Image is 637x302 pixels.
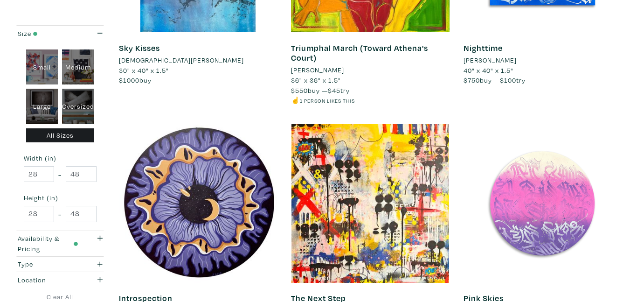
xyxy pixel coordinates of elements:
[15,26,105,41] button: Size
[291,65,344,75] li: [PERSON_NAME]
[291,86,350,95] span: buy — try
[58,208,62,220] span: -
[119,76,139,84] span: $1000
[26,49,58,85] div: Small
[119,55,244,65] li: [DEMOGRAPHIC_DATA][PERSON_NAME]
[464,55,622,65] a: [PERSON_NAME]
[15,257,105,272] button: Type
[24,155,97,162] small: Width (in)
[291,86,308,95] span: $550
[26,128,95,143] div: All Sizes
[18,259,78,269] div: Type
[291,76,341,84] span: 36" x 36" x 1.5"
[291,42,428,63] a: Triumphal March (Toward Athena's Court)
[18,275,78,285] div: Location
[500,76,516,84] span: $100
[26,89,58,124] div: Large
[300,97,355,104] small: 1 person likes this
[119,66,169,75] span: 30" x 40" x 1.5"
[464,55,517,65] li: [PERSON_NAME]
[464,76,526,84] span: buy — try
[464,42,503,53] a: Nighttime
[58,168,62,181] span: -
[119,42,160,53] a: Sky Kisses
[15,292,105,302] a: Clear All
[62,49,94,85] div: Medium
[15,272,105,288] button: Location
[291,95,449,105] li: ☝️
[464,76,480,84] span: $750
[15,231,105,256] button: Availability & Pricing
[328,86,340,95] span: $45
[62,89,94,124] div: Oversized
[291,65,449,75] a: [PERSON_NAME]
[24,195,97,201] small: Height (in)
[464,66,513,75] span: 40" x 40" x 1.5"
[119,55,277,65] a: [DEMOGRAPHIC_DATA][PERSON_NAME]
[18,233,78,253] div: Availability & Pricing
[119,76,152,84] span: buy
[18,28,78,39] div: Size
